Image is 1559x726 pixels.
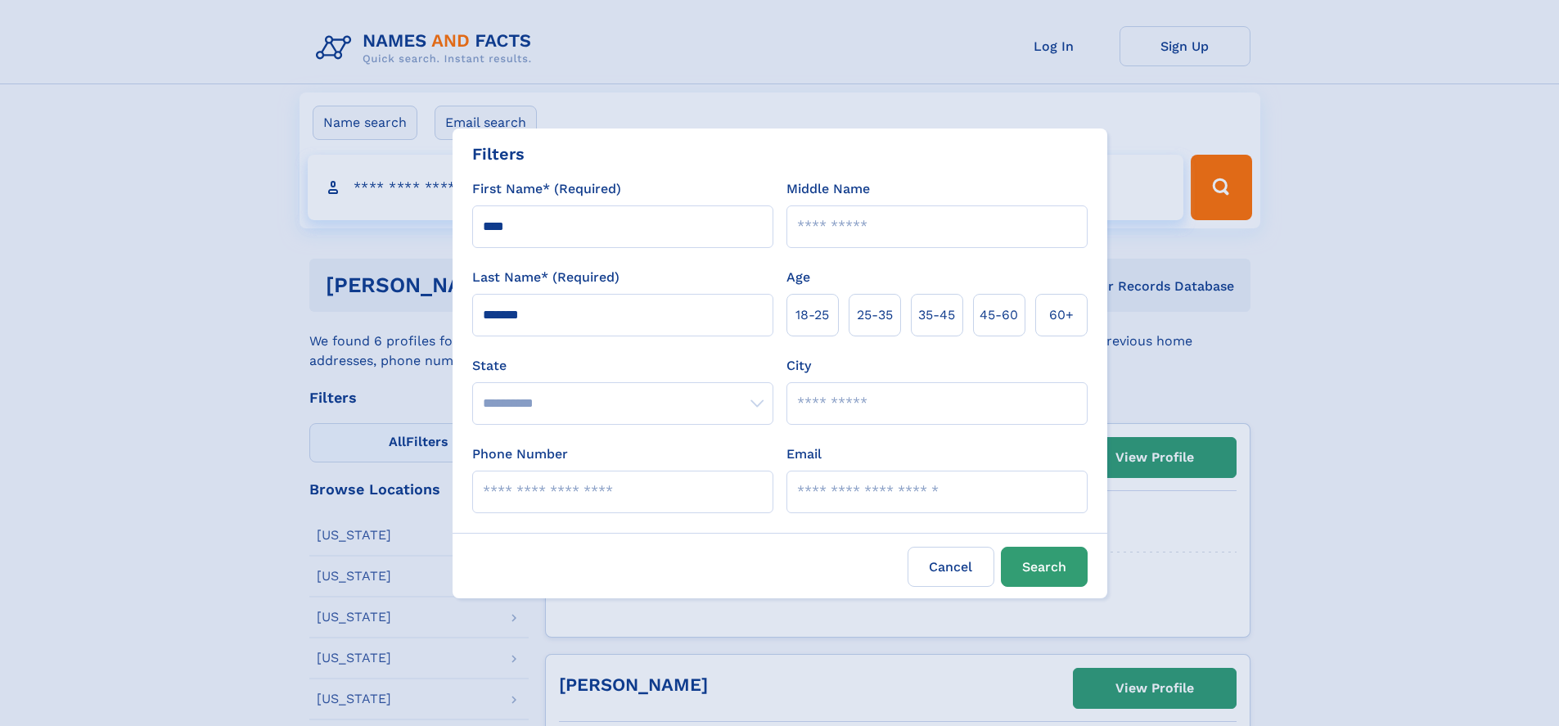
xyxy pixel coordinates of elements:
[786,356,811,376] label: City
[908,547,994,587] label: Cancel
[472,268,620,287] label: Last Name* (Required)
[857,305,893,325] span: 25‑35
[786,444,822,464] label: Email
[472,179,621,199] label: First Name* (Required)
[472,356,773,376] label: State
[786,179,870,199] label: Middle Name
[1049,305,1074,325] span: 60+
[472,142,525,166] div: Filters
[795,305,829,325] span: 18‑25
[980,305,1018,325] span: 45‑60
[786,268,810,287] label: Age
[918,305,955,325] span: 35‑45
[472,444,568,464] label: Phone Number
[1001,547,1088,587] button: Search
